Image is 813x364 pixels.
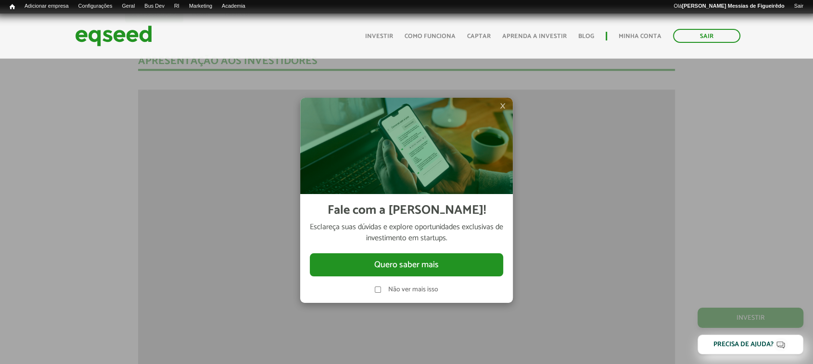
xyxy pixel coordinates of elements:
[74,2,117,10] a: Configurações
[169,2,184,10] a: RI
[619,33,661,39] a: Minha conta
[328,204,486,218] h2: Fale com a [PERSON_NAME]!
[578,33,594,39] a: Blog
[140,2,169,10] a: Bus Dev
[673,29,740,43] a: Sair
[388,286,438,293] label: Não ver mais isso
[10,3,15,10] span: Início
[500,100,506,112] span: ×
[789,2,808,10] a: Sair
[502,33,567,39] a: Aprenda a investir
[300,98,513,194] img: Imagem celular
[20,2,74,10] a: Adicionar empresa
[310,253,503,276] button: Quero saber mais
[365,33,393,39] a: Investir
[669,2,789,10] a: Olá[PERSON_NAME] Messias de Figueirêdo
[184,2,217,10] a: Marketing
[117,2,140,10] a: Geral
[467,33,491,39] a: Captar
[217,2,250,10] a: Academia
[5,2,20,12] a: Início
[75,23,152,49] img: EqSeed
[682,3,784,9] strong: [PERSON_NAME] Messias de Figueirêdo
[405,33,456,39] a: Como funciona
[310,222,503,244] p: Esclareça suas dúvidas e explore oportunidades exclusivas de investimento em startups.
